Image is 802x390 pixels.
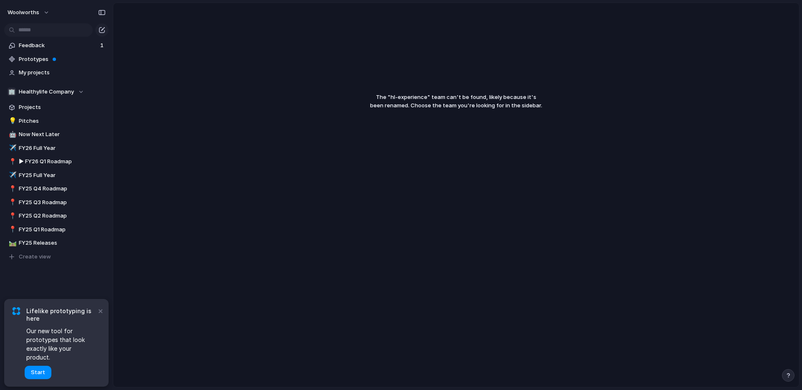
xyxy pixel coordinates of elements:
span: Projects [19,103,106,111]
span: FY25 Full Year [19,171,106,180]
span: 1 [100,41,105,50]
a: 📍FY25 Q4 Roadmap [4,182,109,195]
span: My projects [19,68,106,77]
div: 📍 [9,225,15,234]
button: 💡 [8,117,16,125]
button: Create view [4,251,109,263]
a: ✈️FY26 Full Year [4,142,109,154]
span: FY26 Full Year [19,144,106,152]
span: ▶︎ FY26 Q1 Roadmap [19,157,106,166]
button: 📍 [8,198,16,207]
span: FY25 Q3 Roadmap [19,198,106,207]
button: Dismiss [95,306,105,316]
a: My projects [4,66,109,79]
button: 📍 [8,212,16,220]
button: 🛤️ [8,239,16,247]
a: ✈️FY25 Full Year [4,169,109,182]
span: Start [31,368,45,377]
span: Prototypes [19,55,106,63]
span: Our new tool for prototypes that look exactly like your product. [26,327,96,362]
div: 💡 [9,116,15,126]
a: 📍FY25 Q3 Roadmap [4,196,109,209]
div: 📍 [9,157,15,167]
span: FY25 Q4 Roadmap [19,185,106,193]
span: FY25 Q2 Roadmap [19,212,106,220]
span: woolworths [8,8,39,17]
button: 📍 [8,225,16,234]
a: 🛤️FY25 Releases [4,237,109,249]
a: 📍FY25 Q2 Roadmap [4,210,109,222]
span: Lifelike prototyping is here [26,307,96,322]
div: 🏢 [8,88,16,96]
div: ✈️ [9,143,15,153]
a: 🤖Now Next Later [4,128,109,141]
a: Projects [4,101,109,114]
div: 📍 [9,184,15,194]
span: Healthylife Company [19,88,74,96]
a: Prototypes [4,53,109,66]
button: 📍 [8,157,16,166]
a: 💡Pitches [4,115,109,127]
span: FY25 Q1 Roadmap [19,225,106,234]
span: Pitches [19,117,106,125]
button: Start [25,366,51,379]
span: Feedback [19,41,98,50]
span: Now Next Later [19,130,106,139]
button: 📍 [8,185,16,193]
span: FY25 Releases [19,239,106,247]
div: 🤖 [9,130,15,139]
button: woolworths [4,6,54,19]
a: 📍▶︎ FY26 Q1 Roadmap [4,155,109,168]
a: 📍FY25 Q1 Roadmap [4,223,109,236]
a: Feedback1 [4,39,109,52]
span: The " hl-experience " team can't be found, likely because it's been renamed. Choose the team you'... [320,93,592,109]
button: ✈️ [8,144,16,152]
span: Create view [19,253,51,261]
div: 📍 [9,211,15,221]
button: 🤖 [8,130,16,139]
div: 🛤️ [9,238,15,248]
button: ✈️ [8,171,16,180]
div: ✈️ [9,170,15,180]
div: 📍 [9,198,15,207]
button: 🏢Healthylife Company [4,86,109,98]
